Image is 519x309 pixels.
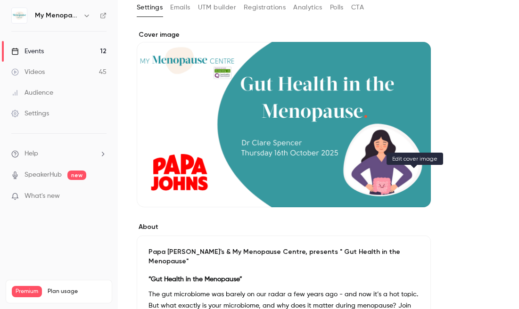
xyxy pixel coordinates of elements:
span: Plan usage [48,288,106,295]
img: My Menopause Centre [12,8,27,23]
div: Events [11,47,44,56]
div: Audience [11,88,53,98]
section: Cover image [137,30,431,207]
strong: “Gut Health in the Menopause” [148,276,242,283]
span: Premium [12,286,42,297]
div: Videos [11,67,45,77]
iframe: Noticeable Trigger [95,192,107,201]
label: About [137,222,431,232]
a: SpeakerHub [25,170,62,180]
p: Papa [PERSON_NAME]'s & My Menopause Centre, presents " Gut Health in the Menopause" [148,247,419,266]
h6: My Menopause Centre [35,11,79,20]
span: new [67,171,86,180]
div: Settings [11,109,49,118]
label: Cover image [137,30,431,40]
span: Help [25,149,38,159]
li: help-dropdown-opener [11,149,107,159]
span: What's new [25,191,60,201]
